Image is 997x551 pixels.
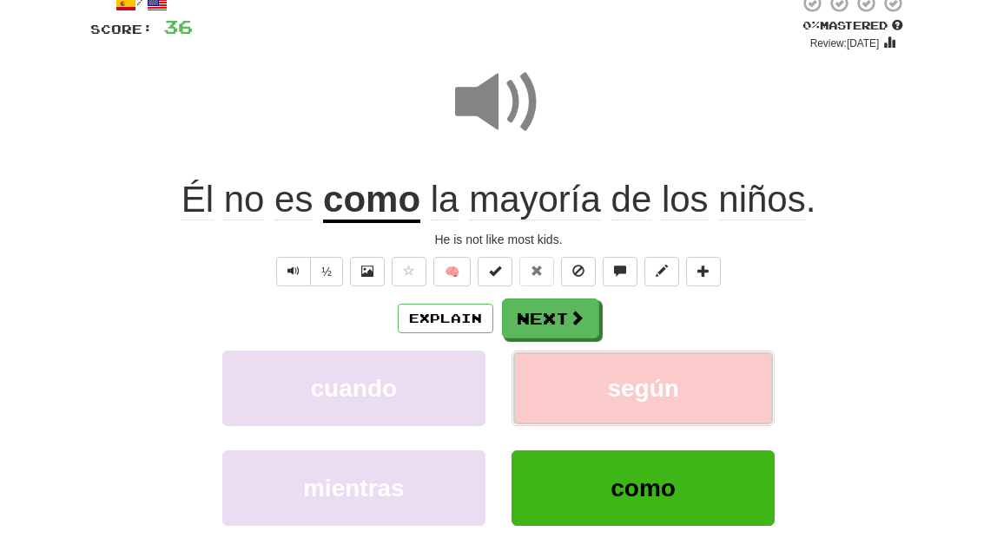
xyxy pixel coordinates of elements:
button: Discuss sentence (alt+u) [603,257,637,286]
span: 36 [163,16,193,37]
button: cuando [222,351,485,426]
button: Explain [398,304,493,333]
button: Add to collection (alt+a) [686,257,721,286]
div: Mastered [799,18,907,34]
span: mayoría [469,179,601,220]
button: Next [502,298,599,338]
button: como [512,450,775,526]
button: Ignore sentence (alt+i) [561,257,596,286]
div: He is not like most kids. [90,231,907,248]
span: Él [182,179,214,220]
div: Text-to-speech controls [273,257,343,286]
span: no [224,179,265,220]
span: mientras [303,475,405,502]
u: como [323,179,420,223]
span: según [607,375,678,402]
button: Set this sentence to 100% Mastered (alt+m) [478,257,512,286]
button: Edit sentence (alt+d) [644,257,679,286]
span: los [662,179,709,220]
span: cuando [311,375,398,402]
span: como [611,475,676,502]
span: . [420,179,815,220]
span: de [611,179,652,220]
span: la [431,179,459,220]
button: mientras [222,450,485,526]
span: niños [718,179,805,220]
button: Play sentence audio (ctl+space) [276,257,311,286]
button: Reset to 0% Mastered (alt+r) [519,257,554,286]
button: 🧠 [433,257,471,286]
button: Favorite sentence (alt+f) [392,257,426,286]
button: Show image (alt+x) [350,257,385,286]
span: es [274,179,313,220]
button: según [512,351,775,426]
button: ½ [310,257,343,286]
span: Score: [90,22,153,36]
small: Review: [DATE] [810,37,880,49]
span: 0 % [802,18,820,32]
